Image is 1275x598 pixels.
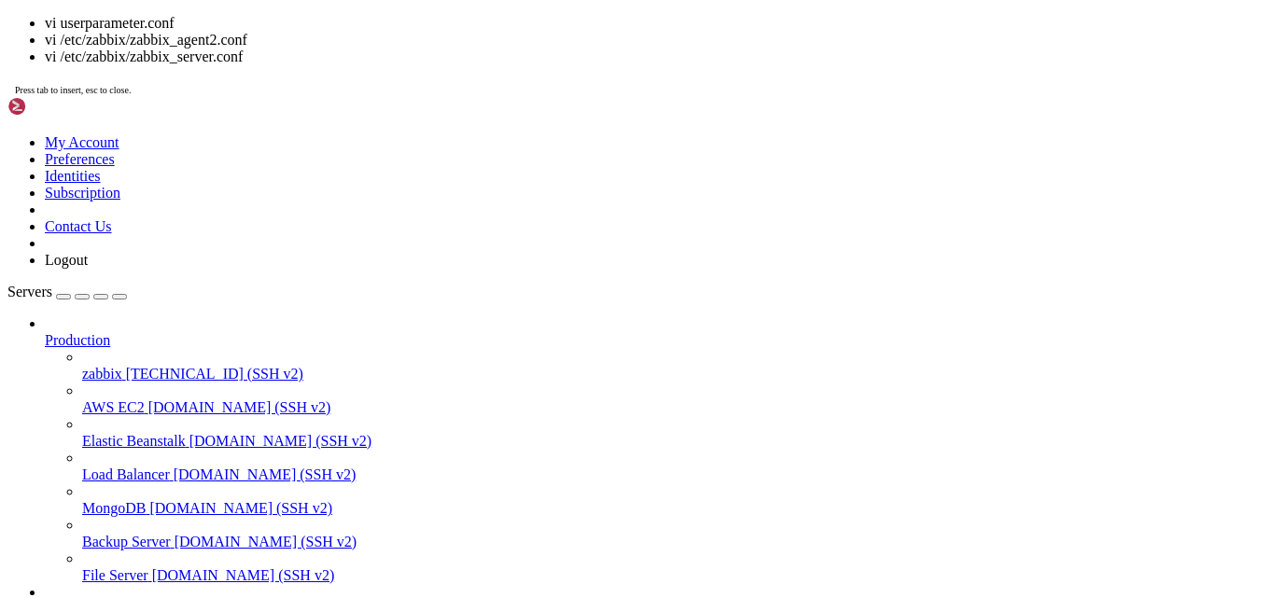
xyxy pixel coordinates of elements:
[189,433,372,449] span: [DOMAIN_NAME] (SSH v2)
[7,341,1032,356] x-row: drwxr-xr-x 3 root root 4096 [DATE] 16:03 /
[82,500,1268,517] a: MongoDB [DOMAIN_NAME] (SSH v2)
[7,356,1032,372] x-row: root@ip-172-16-1-120:/etc/zabbix#
[82,517,1268,550] li: Backup Server [DOMAIN_NAME] (SSH v2)
[7,284,127,299] a: Servers
[7,166,1032,182] x-row: root@ip-172-16-1-120:/etc/zabbix/zabbix_agent2.d#
[152,567,335,583] span: [DOMAIN_NAME] (SSH v2)
[82,450,1268,483] li: Load Balancer [DOMAIN_NAME] (SSH v2)
[45,49,1268,65] li: vi /etc/zabbix/zabbix_server.conf
[7,452,1032,467] x-row: root@ip-172-16-1-120:/etc/zabbix# vi
[299,452,306,467] div: (37, 28)
[7,229,1032,245] x-row: root@ip-172-16-1-120:/etc/zabbix#
[82,399,1268,416] a: AWS EC2 [DOMAIN_NAME] (SSH v2)
[7,134,1032,150] x-row: root@ip-172-16-1-120:/etc/zabbix/zabbix_agent2.d#
[45,252,88,268] a: Logout
[7,404,1032,420] x-row: root@ip-172-16-1-120:/etc/zabbix#
[82,349,1268,382] li: zabbix [TECHNICAL_ID] (SSH v2)
[45,332,110,348] span: Production
[82,534,1268,550] a: Backup Server [DOMAIN_NAME] (SSH v2)
[82,500,146,516] span: MongoDB
[82,550,1268,584] li: File Server [DOMAIN_NAME] (SSH v2)
[7,182,1032,198] x-row: root@ip-172-16-1-120:/etc/zabbix/zabbix_agent2.d#
[7,150,1032,166] x-row: root@ip-172-16-1-120:/etc/zabbix/zabbix_agent2.d#
[174,466,357,482] span: [DOMAIN_NAME] (SSH v2)
[45,218,112,234] a: Contact Us
[45,315,1268,584] li: Production
[7,261,1032,277] x-row: root@ip-172-16-1-120:/etc/zabbix# ll
[7,388,1032,404] x-row: root@ip-172-16-1-120:/etc/zabbix#
[148,399,331,415] span: [DOMAIN_NAME] (SSH v2)
[7,277,1032,293] x-row: total 32
[82,466,170,482] span: Load Balancer
[45,15,1268,32] li: vi userparameter.conf
[7,420,1032,436] x-row: root@ip-172-16-1-120:/etc/zabbix#
[329,293,336,308] span: .
[82,366,122,382] span: zabbix
[7,39,1032,55] x-row: root@ip-172-16-1-120:/etc/zabbix/zabbix_agent2.d#
[45,151,115,167] a: Preferences
[45,134,119,150] a: My Account
[175,534,357,549] span: [DOMAIN_NAME] (SSH v2)
[7,325,1032,341] x-row: -rw-r--r-- 1 root root 16671 [DATE] 14:16 zabbix_agent2.conf
[329,341,441,355] span: zabbix_agent2.d
[7,55,1032,71] x-row: root@ip-172-16-1-120:/etc/zabbix/zabbix_agent2.d#
[82,567,148,583] span: File Server
[82,567,1268,584] a: File Server [DOMAIN_NAME] (SSH v2)
[15,85,131,95] span: Press tab to insert, esc to close.
[329,309,343,324] span: ..
[45,168,101,184] a: Identities
[45,332,1268,349] a: Production
[7,23,1032,39] x-row: root@ip-172-16-1-120:/etc/zabbix/zabbix_agent2.d#
[126,366,303,382] span: [TECHNICAL_ID] (SSH v2)
[7,198,1032,214] x-row: root@ip-172-16-1-120:/etc/zabbix/zabbix_agent2.d#
[7,71,1032,87] x-row: root@ip-172-16-1-120:/etc/zabbix/zabbix_agent2.d#
[82,382,1268,416] li: AWS EC2 [DOMAIN_NAME] (SSH v2)
[82,399,145,415] span: AWS EC2
[82,433,1268,450] a: Elastic Beanstalk [DOMAIN_NAME] (SSH v2)
[82,433,186,449] span: Elastic Beanstalk
[7,7,1032,23] x-row: [DATE] 15:53:08 ip-172-16-1-120 zabbix_agent2[65994]: Press Ctrl+C to exit.
[7,97,115,116] img: Shellngn
[45,32,1268,49] li: vi /etc/zabbix/zabbix_agent2.conf
[7,436,1032,452] x-row: root@ip-172-16-1-120:/etc/zabbix#
[149,500,332,516] span: [DOMAIN_NAME] (SSH v2)
[82,366,1268,382] a: zabbix [TECHNICAL_ID] (SSH v2)
[7,309,1032,325] x-row: drwxr-xr-x 101 root root 4096 [DATE] 16:59 /
[82,483,1268,517] li: MongoDB [DOMAIN_NAME] (SSH v2)
[7,103,1032,118] x-row: root@ip-172-16-1-120:/etc/zabbix/zabbix_agent2.d# vi userparameter.conf
[82,534,171,549] span: Backup Server
[82,416,1268,450] li: Elastic Beanstalk [DOMAIN_NAME] (SSH v2)
[7,118,1032,134] x-row: root@ip-172-16-1-120:/etc/zabbix/zabbix_agent2.d#
[7,372,1032,388] x-row: root@ip-172-16-1-120:/etc/zabbix#
[7,214,1032,229] x-row: root@ip-172-16-1-120:/etc/zabbix/zabbix_agent2.d# cd ..
[7,293,1032,309] x-row: drwxr-xr-x 3 root root 4096 [DATE] 16:15 /
[45,185,120,201] a: Subscription
[7,284,52,299] span: Servers
[82,466,1268,483] a: Load Balancer [DOMAIN_NAME] (SSH v2)
[7,245,1032,261] x-row: root@ip-172-16-1-120:/etc/zabbix#
[7,87,1032,103] x-row: root@ip-172-16-1-120:/etc/zabbix/zabbix_agent2.d#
